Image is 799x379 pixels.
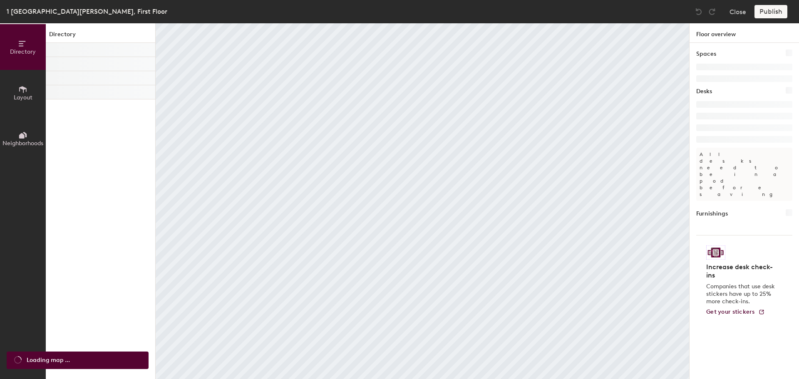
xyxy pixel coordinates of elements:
img: Redo [708,7,716,16]
h1: Directory [46,30,155,43]
h1: Furnishings [696,209,728,218]
canvas: Map [156,23,689,379]
a: Get your stickers [706,309,765,316]
div: 1 [GEOGRAPHIC_DATA][PERSON_NAME], First Floor [7,6,167,17]
button: Close [730,5,746,18]
h1: Desks [696,87,712,96]
p: Companies that use desk stickers have up to 25% more check-ins. [706,283,777,305]
span: Directory [10,48,36,55]
h1: Spaces [696,50,716,59]
span: Get your stickers [706,308,755,315]
img: Undo [695,7,703,16]
span: Neighborhoods [2,140,43,147]
img: Sticker logo [706,245,725,260]
h1: Floor overview [690,23,799,43]
p: All desks need to be in a pod before saving [696,148,792,201]
span: Loading map ... [27,356,70,365]
h4: Increase desk check-ins [706,263,777,280]
span: Layout [14,94,32,101]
